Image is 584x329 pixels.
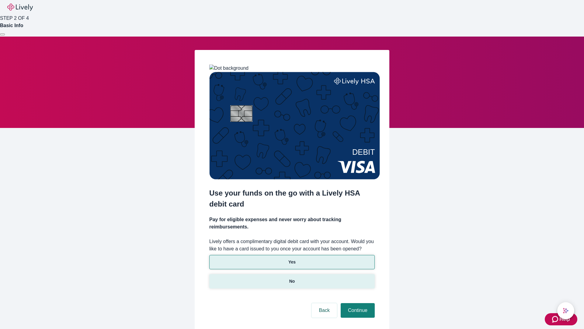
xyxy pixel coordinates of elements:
[209,274,375,288] button: No
[557,302,574,319] button: chat
[209,72,380,179] img: Debit card
[552,316,559,323] svg: Zendesk support icon
[559,316,570,323] span: Help
[545,313,577,325] button: Zendesk support iconHelp
[209,216,375,231] h4: Pay for eligible expenses and never worry about tracking reimbursements.
[209,65,249,72] img: Dot background
[311,303,337,318] button: Back
[7,4,33,11] img: Lively
[341,303,375,318] button: Continue
[209,188,375,210] h2: Use your funds on the go with a Lively HSA debit card
[209,238,375,253] label: Lively offers a complimentary digital debit card with your account. Would you like to have a card...
[288,259,296,265] p: Yes
[209,255,375,269] button: Yes
[289,278,295,285] p: No
[563,308,569,314] svg: Lively AI Assistant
